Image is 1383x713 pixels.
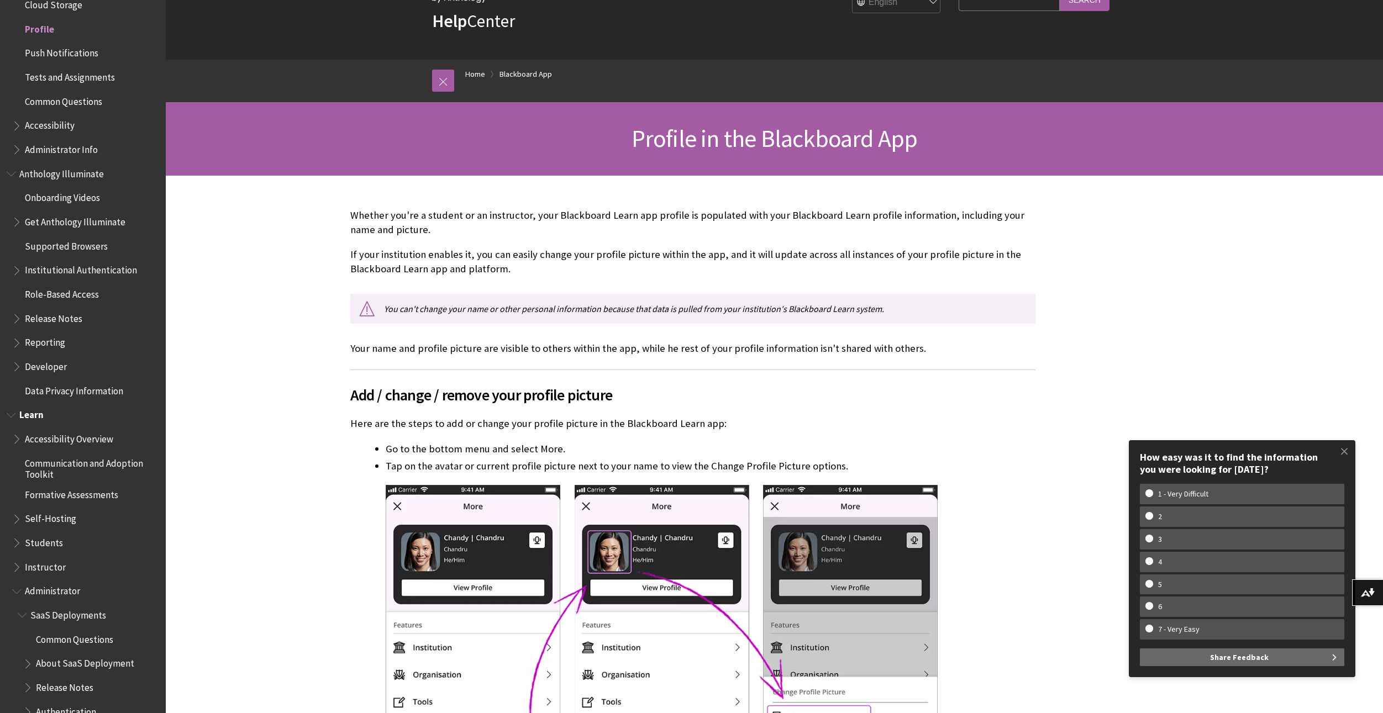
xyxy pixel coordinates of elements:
[1145,580,1175,589] w-span: 5
[1145,535,1175,544] w-span: 3
[350,416,1035,431] p: Here are the steps to add or change your profile picture in the Blackboard Learn app:
[465,67,485,81] a: Home
[1145,489,1221,499] w-span: 1 - Very Difficult
[25,334,65,348] span: Reporting
[7,165,159,400] nav: Book outline for Anthology Illuminate
[1210,648,1269,666] span: Share Feedback
[25,213,125,228] span: Get Anthology Illuminate
[25,510,76,525] span: Self-Hosting
[25,237,108,252] span: Supported Browsers
[25,20,54,35] span: Profile
[25,309,82,324] span: Release Notes
[25,454,158,480] span: Communication and Adoption Toolkit
[25,357,67,372] span: Developer
[632,123,918,154] span: Profile in the Blackboard App
[36,630,113,645] span: Common Questions
[25,285,99,300] span: Role-Based Access
[19,406,44,421] span: Learn
[1145,625,1212,634] w-span: 7 - Very Easy
[1140,451,1344,475] div: How easy was it to find the information you were looking for [DATE]?
[25,44,98,59] span: Push Notifications
[499,67,552,81] a: Blackboard App
[25,485,118,500] span: Formative Assessments
[25,261,137,276] span: Institutional Authentication
[1145,512,1175,521] w-span: 2
[350,383,1035,406] span: Add / change / remove your profile picture
[350,247,1035,276] p: If your institution enables it, you can easily change your profile picture within the app, and it...
[25,117,75,131] span: Accessibility
[1145,602,1175,611] w-span: 6
[25,430,113,445] span: Accessibility Overview
[432,10,515,32] a: HelpCenter
[36,678,93,693] span: Release Notes
[36,654,134,669] span: About SaaS Deployment
[25,582,80,597] span: Administrator
[25,189,100,204] span: Onboarding Videos
[350,294,1035,324] p: You can't change your name or other personal information because that data is pulled from your in...
[25,68,115,83] span: Tests and Assignments
[25,382,123,397] span: Data Privacy Information
[1140,648,1344,666] button: Share Feedback
[25,558,66,573] span: Instructor
[432,10,467,32] strong: Help
[350,208,1035,237] p: Whether you're a student or an instructor, your Blackboard Learn app profile is populated with yo...
[350,341,1035,356] p: Your name and profile picture are visible to others within the app, while he rest of your profile...
[386,441,1035,457] li: Go to the bottom menu and select More.
[1145,557,1175,567] w-span: 4
[19,165,104,179] span: Anthology Illuminate
[30,606,106,621] span: SaaS Deployments
[25,92,102,107] span: Common Questions
[25,534,63,548] span: Students
[25,140,98,155] span: Administrator Info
